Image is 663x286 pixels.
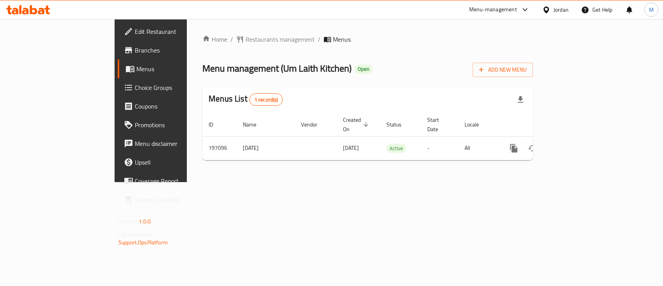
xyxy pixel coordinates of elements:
a: Grocery Checklist [118,190,225,209]
span: Get support on: [118,230,154,240]
a: Restaurants management [236,35,315,44]
div: Jordan [553,5,569,14]
li: / [318,35,320,44]
a: Choice Groups [118,78,225,97]
button: more [505,139,523,158]
div: Active [386,144,406,153]
a: Promotions [118,116,225,134]
span: Start Date [427,115,449,134]
td: [DATE] [237,136,295,160]
span: Version: [118,216,137,226]
span: Edit Restaurant [135,27,219,36]
span: Menus [333,35,351,44]
span: [DATE] [343,143,359,153]
span: Menu management ( Um Laith Kitchen ) [202,60,352,77]
span: Menus [136,64,219,74]
span: Name [243,120,266,129]
span: Choice Groups [135,83,219,92]
span: Created On [343,115,371,134]
a: Menus [118,60,225,78]
span: Grocery Checklist [135,195,219,204]
nav: breadcrumb [202,35,533,44]
span: Branches [135,46,219,55]
a: Coupons [118,97,225,116]
span: Coverage Report [135,176,219,186]
a: Edit Restaurant [118,22,225,41]
a: Upsell [118,153,225,172]
span: Vendor [301,120,327,129]
a: Branches [118,41,225,60]
button: Change Status [523,139,542,158]
div: Total records count [249,93,283,106]
span: Status [386,120,412,129]
span: 1 record(s) [250,96,283,104]
th: Actions [498,113,585,137]
span: Restaurants management [245,35,315,44]
div: Export file [511,90,530,109]
span: M [649,5,654,14]
a: Support.OpsPlatform [118,237,168,247]
span: 1.0.0 [139,216,151,226]
span: ID [209,120,223,129]
h2: Menus List [209,93,283,106]
td: All [458,136,498,160]
span: Locale [465,120,489,129]
button: Add New Menu [473,63,533,77]
span: Promotions [135,120,219,130]
div: Menu-management [469,5,517,14]
td: - [421,136,458,160]
a: Menu disclaimer [118,134,225,153]
span: Upsell [135,158,219,167]
span: Open [355,66,372,72]
span: Menu disclaimer [135,139,219,148]
span: Add New Menu [479,65,527,75]
table: enhanced table [202,113,585,160]
div: Open [355,65,372,74]
span: Active [386,144,406,153]
a: Coverage Report [118,172,225,190]
li: / [230,35,233,44]
span: Coupons [135,102,219,111]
